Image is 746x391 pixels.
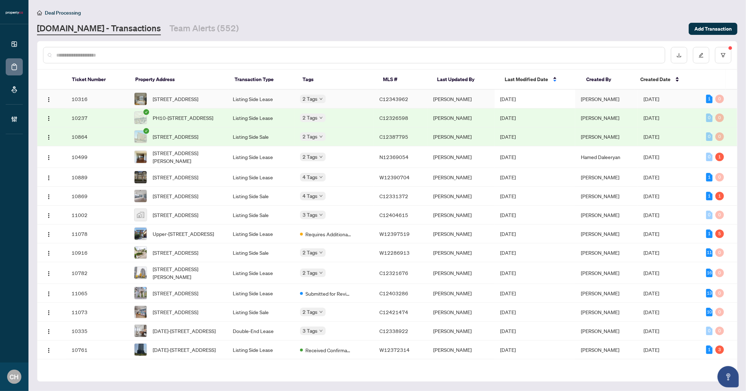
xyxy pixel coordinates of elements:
td: Listing Side Lease [227,168,294,187]
td: [PERSON_NAME] [427,322,495,340]
td: 10889 [66,168,128,187]
span: [PERSON_NAME] [581,96,619,102]
span: N12369054 [379,154,409,160]
img: Logo [46,194,52,200]
td: [PERSON_NAME] [427,262,495,284]
span: C12343962 [379,96,408,102]
td: Listing Side Sale [227,187,294,206]
button: filter [715,47,731,63]
td: Listing Side Sale [227,206,294,224]
td: [PERSON_NAME] [427,303,495,322]
span: C12403286 [379,290,408,296]
div: 0 [715,113,724,122]
button: Logo [43,247,54,258]
span: [DATE] [500,249,516,256]
div: 0 [715,95,724,103]
img: Logo [46,213,52,218]
span: [DATE] [500,347,516,353]
span: 3 Tags [303,211,318,219]
a: [DOMAIN_NAME] - Transactions [37,22,161,35]
span: [DATE] [500,96,516,102]
td: 10316 [66,90,128,109]
span: [STREET_ADDRESS] [153,289,198,297]
td: 10499 [66,146,128,168]
img: Logo [46,329,52,334]
th: Created Date [635,70,698,90]
span: [STREET_ADDRESS] [153,133,198,141]
td: Listing Side Lease [227,262,294,284]
span: 2 Tags [303,248,318,257]
img: Logo [46,232,52,237]
span: [DATE] [500,309,516,315]
img: Logo [46,271,52,276]
td: Listing Side Sale [227,243,294,262]
div: 0 [706,132,713,141]
button: Logo [43,131,54,142]
td: [PERSON_NAME] [427,340,495,359]
span: [DATE] [643,290,659,296]
span: down [319,194,323,198]
span: 2 Tags [303,132,318,141]
span: download [677,53,682,58]
span: [DATE] [500,290,516,296]
button: Logo [43,93,54,105]
div: 1 [715,192,724,200]
img: thumbnail-img [135,190,147,202]
button: Logo [43,306,54,318]
td: [PERSON_NAME] [427,127,495,146]
img: thumbnail-img [135,171,147,183]
td: Listing Side Lease [227,224,294,243]
div: 13 [706,289,713,297]
div: 0 [715,248,724,257]
span: C12326598 [379,115,408,121]
span: [DATE]-[STREET_ADDRESS] [153,327,216,335]
div: 0 [715,308,724,316]
span: [PERSON_NAME] [581,270,619,276]
img: thumbnail-img [135,151,147,163]
span: down [319,135,323,138]
span: [DATE] [643,133,659,140]
span: C12404615 [379,212,408,218]
td: Listing Side Sale [227,303,294,322]
span: [PERSON_NAME] [581,309,619,315]
span: W12397519 [379,231,410,237]
span: CH [10,372,19,382]
img: thumbnail-img [135,325,147,337]
img: Logo [46,175,52,181]
td: Listing Side Lease [227,109,294,127]
button: Logo [43,190,54,202]
button: download [671,47,687,63]
span: [DATE] [500,270,516,276]
td: Listing Side Sale [227,127,294,146]
div: 1 [706,173,713,181]
td: [PERSON_NAME] [427,146,495,168]
span: home [37,10,42,15]
span: 2 Tags [303,308,318,316]
span: [STREET_ADDRESS] [153,192,198,200]
th: Property Address [130,70,229,90]
button: Logo [43,267,54,279]
span: Created Date [641,75,671,83]
img: thumbnail-img [135,306,147,318]
td: [PERSON_NAME] [427,284,495,303]
span: 2 Tags [303,95,318,103]
span: [STREET_ADDRESS] [153,95,198,103]
span: down [319,97,323,101]
td: [PERSON_NAME] [427,206,495,224]
td: 10782 [66,262,128,284]
span: 3 Tags [303,327,318,335]
span: C12387795 [379,133,408,140]
span: [DATE] [643,193,659,199]
span: Upper-[STREET_ADDRESS] [153,230,214,238]
span: [DATE] [643,231,659,237]
span: [STREET_ADDRESS] [153,211,198,219]
span: edit [699,53,704,58]
th: Created By [580,70,635,90]
td: Listing Side Lease [227,340,294,359]
div: 1 [706,95,713,103]
span: C12421474 [379,309,408,315]
img: thumbnail-img [135,131,147,143]
span: [DATE] [643,115,659,121]
span: Requires Additional Docs [306,230,352,238]
div: 0 [706,113,713,122]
